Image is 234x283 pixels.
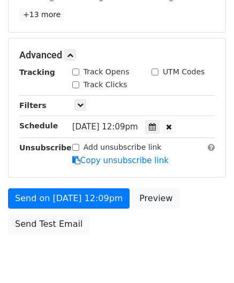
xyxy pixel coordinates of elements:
span: [DATE] 12:09pm [72,122,138,132]
a: +13 more [19,8,64,21]
strong: Tracking [19,68,55,77]
strong: Unsubscribe [19,143,72,152]
iframe: Chat Widget [180,232,234,283]
strong: Schedule [19,121,58,130]
a: Copy unsubscribe link [72,156,169,165]
label: UTM Codes [163,66,205,78]
label: Track Opens [84,66,130,78]
label: Add unsubscribe link [84,142,162,153]
h5: Advanced [19,49,215,61]
a: Preview [132,188,179,209]
a: Send Test Email [8,214,89,234]
a: Send on [DATE] 12:09pm [8,188,130,209]
label: Track Clicks [84,79,127,90]
strong: Filters [19,101,47,110]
